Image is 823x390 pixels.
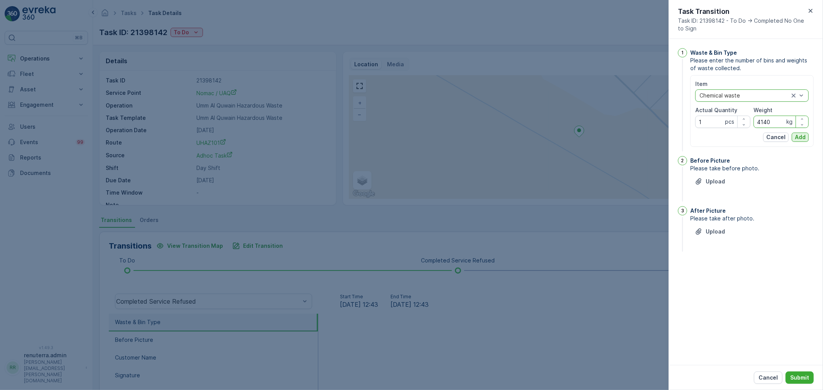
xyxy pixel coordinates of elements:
p: Before Picture [690,157,730,165]
span: Task ID: 21398142 - To Do -> Completed No One to Sign [678,17,806,32]
div: 1 [678,48,687,57]
label: Actual Quantity [695,107,737,113]
label: Item [695,81,708,87]
button: Cancel [763,133,789,142]
p: Waste & Bin Type [690,49,737,57]
p: pcs [725,118,734,126]
p: Cancel [766,133,786,141]
div: 2 [678,156,687,165]
p: Upload [706,228,725,235]
button: Upload File [690,225,730,238]
p: Submit [790,374,809,382]
button: Add [792,133,809,142]
span: Please take after photo. [690,215,814,222]
button: Submit [786,372,814,384]
label: Weight [754,107,772,113]
button: Cancel [754,372,782,384]
p: Add [795,133,806,141]
p: Upload [706,178,725,185]
p: kg [786,118,793,126]
button: Upload File [690,175,730,188]
span: Please enter the number of bins and weights of waste collected. [690,57,814,72]
p: After Picture [690,207,726,215]
span: Please take before photo. [690,165,814,172]
p: Cancel [759,374,778,382]
p: Task Transition [678,6,806,17]
div: 3 [678,206,687,215]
